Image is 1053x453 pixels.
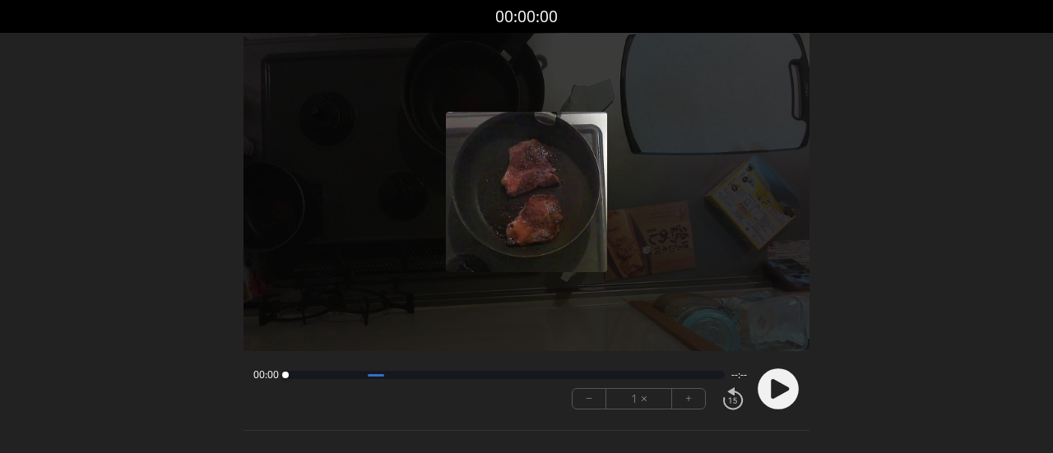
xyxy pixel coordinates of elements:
[495,5,558,29] a: 00:00:00
[672,389,705,409] button: +
[606,389,672,409] div: 1 ×
[446,112,606,272] img: Poster Image
[731,368,747,381] span: --:--
[573,389,606,409] button: −
[253,368,279,381] span: 00:00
